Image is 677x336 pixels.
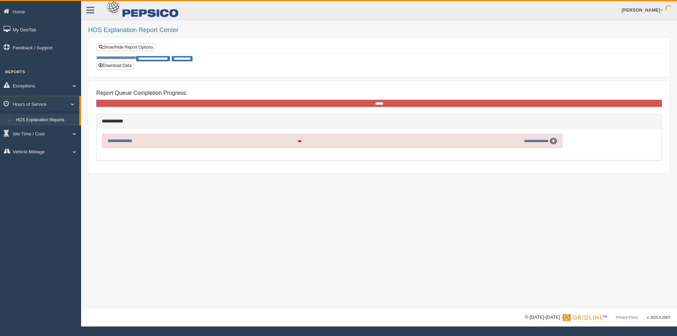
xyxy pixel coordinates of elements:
span: v. 2025.4.2063 [647,316,670,319]
a: HOS Explanation Reports [13,114,79,127]
img: Gridline [563,314,603,321]
h2: HOS Explanation Report Center [88,27,670,34]
a: Privacy Policy [616,316,638,319]
div: © [DATE]-[DATE] - ™ [525,314,670,321]
h4: Report Queue Completion Progress: [96,90,662,96]
a: Show/Hide Report Options [97,43,155,51]
button: Download Data [96,62,134,69]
